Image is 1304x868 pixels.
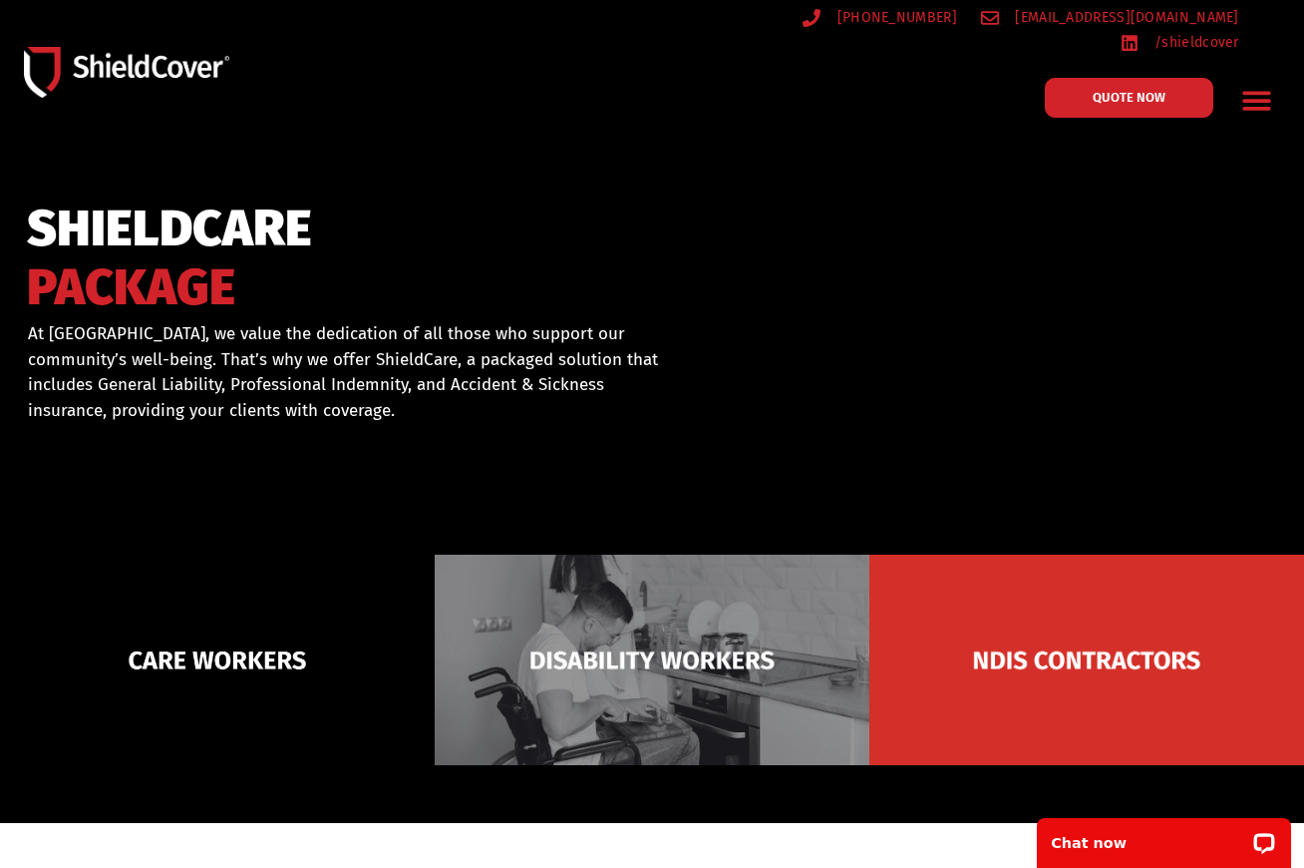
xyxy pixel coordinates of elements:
[1233,77,1280,124] div: Menu Toggle
[803,5,957,30] a: [PHONE_NUMBER]
[27,209,312,249] span: SHIELDCARE
[24,47,229,97] img: Shield-Cover-Underwriting-Australia-logo-full
[1010,5,1238,30] span: [EMAIL_ADDRESS][DOMAIN_NAME]
[1045,78,1213,118] a: QUOTE NOW
[981,5,1239,30] a: [EMAIL_ADDRESS][DOMAIN_NAME]
[1093,91,1165,104] span: QUOTE NOW
[1024,805,1304,868] iframe: LiveChat chat widget
[28,321,680,423] p: At [GEOGRAPHIC_DATA], we value the dedication of all those who support our community’s well-being...
[1121,30,1239,55] a: /shieldcover
[832,5,957,30] span: [PHONE_NUMBER]
[1149,30,1239,55] span: /shieldcover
